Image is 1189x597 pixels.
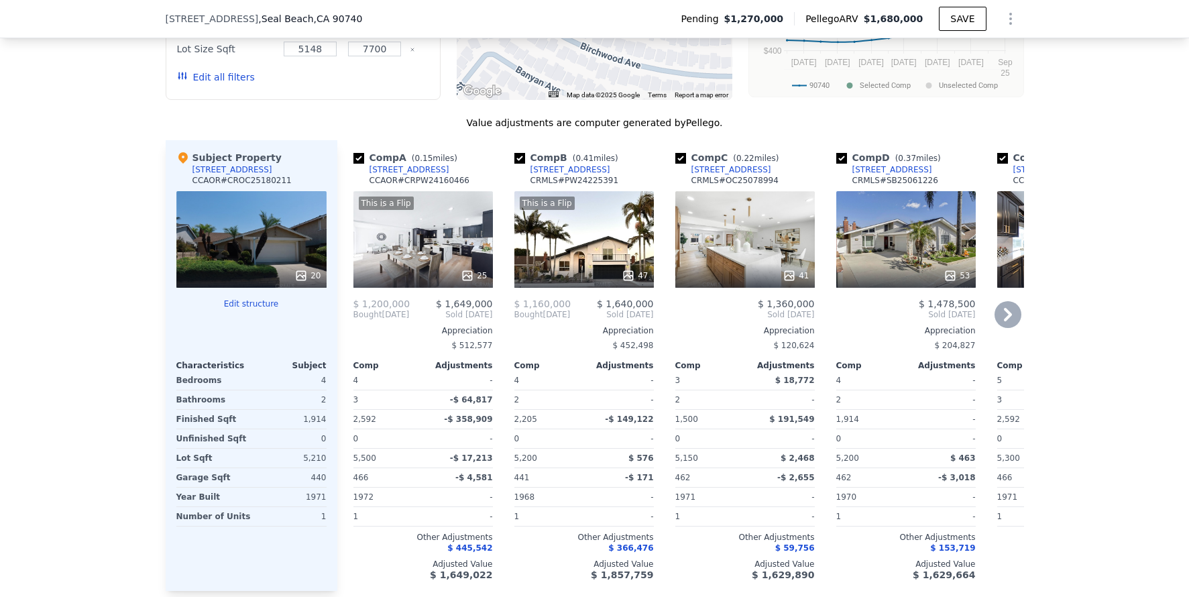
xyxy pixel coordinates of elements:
div: Other Adjustments [514,532,654,543]
div: 440 [254,468,327,487]
span: Bought [353,309,382,320]
a: [STREET_ADDRESS] [997,164,1093,175]
a: Report a map error [675,91,728,99]
div: 1970 [836,488,903,506]
div: This is a Flip [359,197,414,210]
div: - [587,429,654,448]
div: 0 [254,429,327,448]
a: [STREET_ADDRESS] [675,164,771,175]
div: CRMLS # OC25078994 [691,175,779,186]
span: Map data ©2025 Google [567,91,640,99]
span: 5 [997,376,1003,385]
text: Unselected Comp [939,81,998,90]
span: 5,300 [997,453,1020,463]
div: - [426,488,493,506]
div: - [426,429,493,448]
span: ( miles) [567,154,624,163]
div: 1968 [514,488,581,506]
span: ( miles) [406,154,463,163]
div: Comp C [675,151,785,164]
span: 5,200 [514,453,537,463]
span: -$ 64,817 [450,395,493,404]
span: 0 [997,434,1003,443]
div: - [587,390,654,409]
span: $ 1,360,000 [758,298,815,309]
span: $ 1,640,000 [597,298,654,309]
div: CRMLS # SB25061226 [852,175,938,186]
div: 1 [836,507,903,526]
div: - [426,371,493,390]
div: CCAOR # CRPW24160466 [370,175,470,186]
div: Adjusted Value [836,559,976,569]
div: Comp A [353,151,463,164]
div: 2 [254,390,327,409]
span: -$ 358,909 [444,415,492,424]
span: 462 [675,473,691,482]
div: Adjusted Value [514,559,654,569]
span: 441 [514,473,530,482]
span: 0.41 [575,154,593,163]
div: Appreciation [353,325,493,336]
img: Google [460,83,504,100]
div: Bathrooms [176,390,249,409]
div: 1 [256,507,326,526]
div: Comp [675,360,745,371]
div: Comp [997,360,1067,371]
span: 4 [836,376,842,385]
div: 3 [353,390,420,409]
div: - [587,507,654,526]
span: $ 1,629,664 [913,569,975,580]
span: Sold [DATE] [409,309,492,320]
div: [STREET_ADDRESS] [852,164,932,175]
div: Adjustments [423,360,493,371]
span: Sold [DATE] [675,309,815,320]
span: 5,500 [353,453,376,463]
div: 3 [997,390,1064,409]
span: 0 [353,434,359,443]
text: 90740 [809,81,830,90]
span: 4 [353,376,359,385]
span: $ 153,719 [930,543,975,553]
div: [DATE] [353,309,410,320]
div: - [909,410,976,429]
div: 1,914 [254,410,327,429]
button: SAVE [939,7,986,31]
div: CCAOR # CROC25180211 [192,175,292,186]
div: 2 [836,390,903,409]
a: Terms (opens in new tab) [648,91,667,99]
span: Sold [DATE] [570,309,653,320]
text: Sep [998,58,1013,67]
span: -$ 149,122 [605,415,653,424]
a: Open this area in Google Maps (opens a new window) [460,83,504,100]
button: Edit all filters [177,70,255,84]
span: [STREET_ADDRESS] [166,12,259,25]
div: [STREET_ADDRESS] [370,164,449,175]
div: - [909,390,976,409]
span: 466 [997,473,1013,482]
div: 47 [622,269,648,282]
text: $400 [763,46,781,56]
div: Characteristics [176,360,251,371]
span: $ 18,772 [775,376,815,385]
div: Number of Units [176,507,251,526]
div: Appreciation [836,325,976,336]
span: -$ 171 [625,473,654,482]
button: Edit structure [176,298,327,309]
span: $ 512,577 [451,341,492,350]
span: ( miles) [728,154,784,163]
div: - [748,390,815,409]
span: 0 [514,434,520,443]
div: Comp D [836,151,946,164]
span: 462 [836,473,852,482]
div: Unfinished Sqft [176,429,249,448]
div: [DATE] [514,309,571,320]
div: - [587,371,654,390]
div: [STREET_ADDRESS] [691,164,771,175]
div: 4 [254,371,327,390]
div: Comp E [997,151,1101,164]
span: 0.37 [898,154,916,163]
div: 1971 [254,488,327,506]
span: 2,592 [353,415,376,424]
div: 41 [783,269,809,282]
a: [STREET_ADDRESS] [836,164,932,175]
